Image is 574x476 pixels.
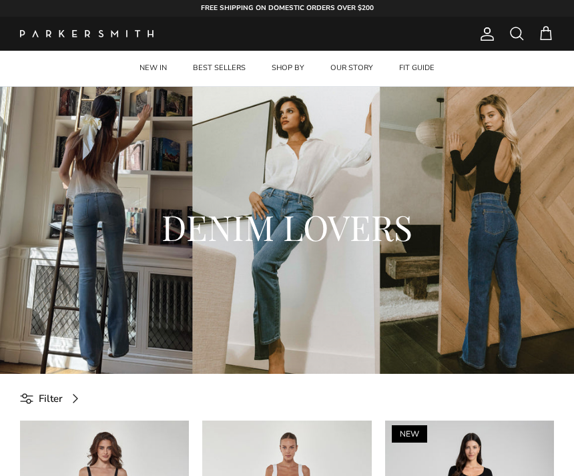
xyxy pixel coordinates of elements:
a: BEST SELLERS [181,51,258,86]
img: Parker Smith [20,30,154,37]
a: SHOP BY [260,51,316,86]
strong: FREE SHIPPING ON DOMESTIC ORDERS OVER $200 [201,3,374,13]
a: Account [474,26,495,42]
a: OUR STORY [318,51,385,86]
a: FIT GUIDE [387,51,447,86]
span: Filter [39,391,63,407]
a: Filter [20,384,88,414]
h2: DENIM LOVERS [60,204,514,249]
a: NEW IN [127,51,179,86]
